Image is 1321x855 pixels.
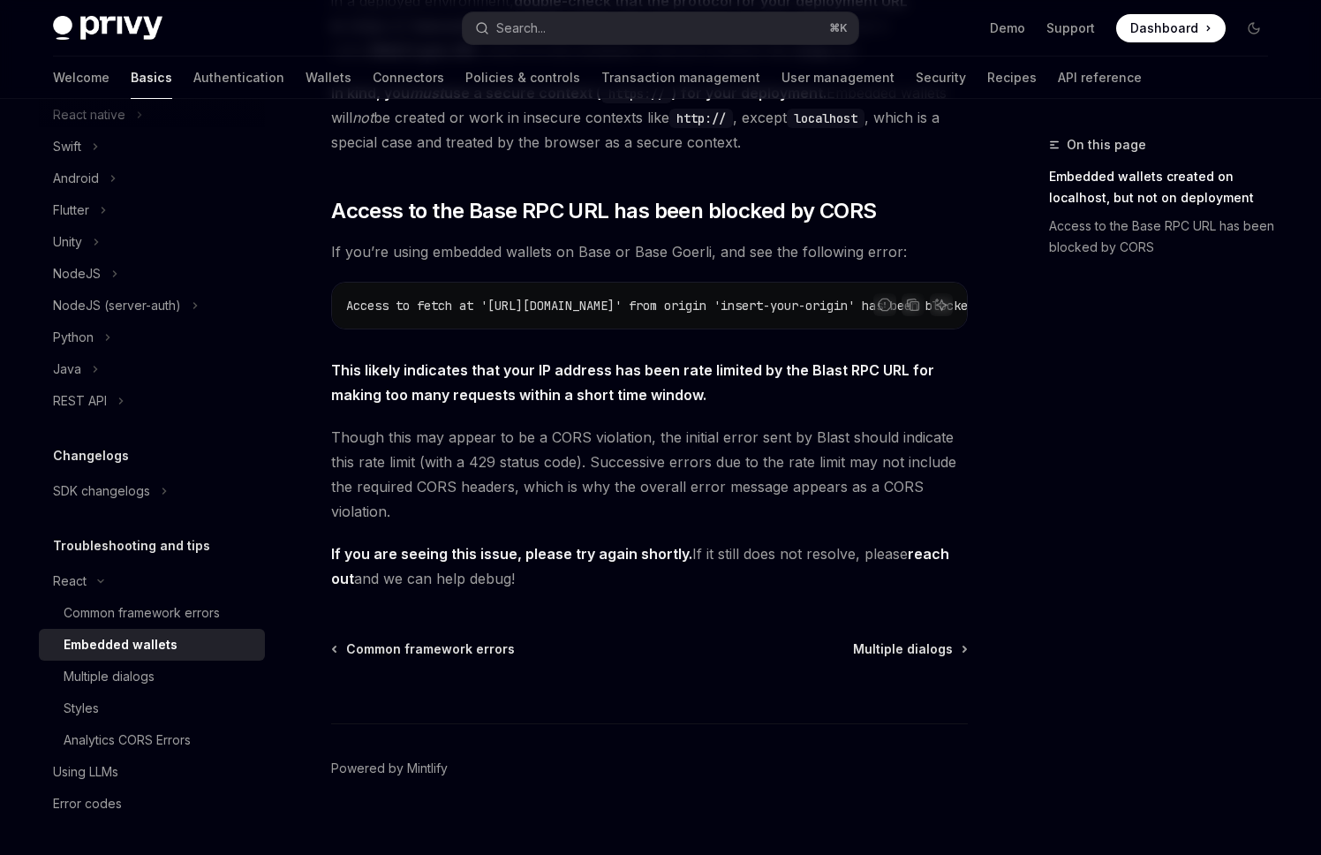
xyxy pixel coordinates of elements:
[64,730,191,751] div: Analytics CORS Errors
[53,168,99,189] div: Android
[331,541,968,591] span: If it still does not resolve, please and we can help debug!
[331,425,968,524] span: Though this may appear to be a CORS violation, the initial error sent by Blast should indicate th...
[1240,14,1268,42] button: Toggle dark mode
[53,793,122,814] div: Error codes
[39,290,265,322] button: Toggle NodeJS (server-auth) section
[990,19,1025,37] a: Demo
[131,57,172,99] a: Basics
[39,756,265,788] a: Using LLMs
[39,194,265,226] button: Toggle Flutter section
[331,760,448,777] a: Powered by Mintlify
[39,661,265,692] a: Multiple dialogs
[39,258,265,290] button: Toggle NodeJS section
[39,565,265,597] button: Toggle React section
[331,197,876,225] span: Access to the Base RPC URL has been blocked by CORS
[331,80,968,155] span: Embedded wallets will be created or work in insecure contexts like , except , which is a special ...
[331,545,692,563] strong: If you are seeing this issue, please try again shortly.
[331,361,934,404] strong: This likely indicates that your IP address has been rate limited by the Blast RPC URL for making ...
[39,629,265,661] a: Embedded wallets
[1049,212,1282,261] a: Access to the Base RPC URL has been blocked by CORS
[853,640,966,658] a: Multiple dialogs
[331,239,968,264] span: If you’re using embedded wallets on Base or Base Goerli, and see the following error:
[902,293,925,316] button: Copy the contents from the code block
[64,666,155,687] div: Multiple dialogs
[53,535,210,556] h5: Troubleshooting and tips
[53,359,81,380] div: Java
[53,327,94,348] div: Python
[53,445,129,466] h5: Changelogs
[781,57,895,99] a: User management
[39,788,265,820] a: Error codes
[39,692,265,724] a: Styles
[1116,14,1226,42] a: Dashboard
[53,571,87,592] div: React
[53,231,82,253] div: Unity
[39,724,265,756] a: Analytics CORS Errors
[1046,19,1095,37] a: Support
[463,12,858,44] button: Open search
[53,136,81,157] div: Swift
[829,21,848,35] span: ⌘ K
[64,634,177,655] div: Embedded wallets
[1058,57,1142,99] a: API reference
[669,109,733,128] code: http://
[39,322,265,353] button: Toggle Python section
[53,200,89,221] div: Flutter
[987,57,1037,99] a: Recipes
[39,163,265,194] button: Toggle Android section
[39,131,265,163] button: Toggle Swift section
[53,480,150,502] div: SDK changelogs
[53,57,109,99] a: Welcome
[930,293,953,316] button: Ask AI
[333,640,515,658] a: Common framework errors
[346,298,1102,314] span: Access to fetch at '[URL][DOMAIN_NAME]' from origin 'insert-your-origin' has been blocked by CORS...
[64,602,220,624] div: Common framework errors
[346,640,515,658] span: Common framework errors
[39,475,265,507] button: Toggle SDK changelogs section
[193,57,284,99] a: Authentication
[853,640,953,658] span: Multiple dialogs
[465,57,580,99] a: Policies & controls
[64,698,99,719] div: Styles
[787,109,864,128] code: localhost
[53,390,107,412] div: REST API
[873,293,896,316] button: Report incorrect code
[1067,134,1146,155] span: On this page
[39,385,265,417] button: Toggle REST API section
[53,16,162,41] img: dark logo
[306,57,351,99] a: Wallets
[39,353,265,385] button: Toggle Java section
[1130,19,1198,37] span: Dashboard
[39,597,265,629] a: Common framework errors
[39,226,265,258] button: Toggle Unity section
[601,57,760,99] a: Transaction management
[53,761,118,783] div: Using LLMs
[373,57,444,99] a: Connectors
[53,295,181,316] div: NodeJS (server-auth)
[352,109,374,126] em: not
[1049,163,1282,212] a: Embedded wallets created on localhost, but not on deployment
[496,18,546,39] div: Search...
[53,263,101,284] div: NodeJS
[916,57,966,99] a: Security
